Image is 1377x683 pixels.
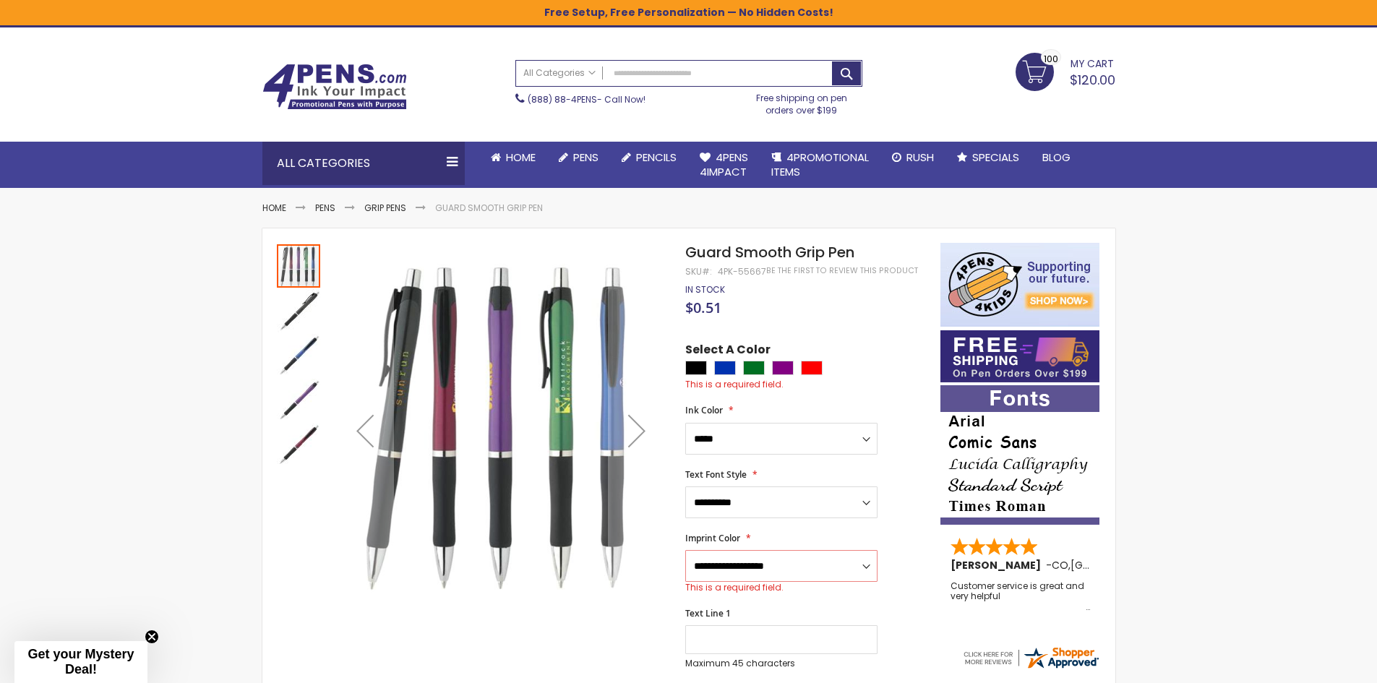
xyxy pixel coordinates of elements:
[940,243,1099,327] img: 4pens 4 kids
[516,61,603,85] a: All Categories
[685,361,707,375] div: Black
[277,289,320,332] img: Guard Smooth Grip Pen
[528,93,645,106] span: - Call Now!
[277,243,322,288] div: Guard Pen
[1071,558,1177,572] span: [GEOGRAPHIC_DATA]
[636,150,677,165] span: Pencils
[743,361,765,375] div: Green
[685,468,747,481] span: Text Font Style
[277,422,320,467] div: Guard Smooth Grip Pen
[145,630,159,644] button: Close teaser
[547,142,610,173] a: Pens
[479,142,547,173] a: Home
[685,265,712,278] strong: SKU
[685,283,725,296] span: In stock
[685,607,731,619] span: Text Line 1
[771,150,869,179] span: 4PROMOTIONAL ITEMS
[262,142,465,185] div: All Categories
[961,645,1100,671] img: 4pens.com widget logo
[972,150,1019,165] span: Specials
[714,361,736,375] div: Blue
[951,581,1091,612] div: Customer service is great and very helpful
[610,142,688,173] a: Pencils
[1031,142,1082,173] a: Blog
[801,361,823,375] div: Red
[364,202,406,214] a: Grip Pens
[685,342,771,361] span: Select A Color
[277,332,322,377] div: Guard Smooth Grip Pen
[940,385,1099,525] img: font-personalization-examples
[523,67,596,79] span: All Categories
[741,87,862,116] div: Free shipping on pen orders over $199
[277,377,322,422] div: Guard Smooth Grip Pen
[277,379,320,422] img: Guard Smooth Grip Pen
[685,582,878,593] div: This is a required field.
[945,142,1031,173] a: Specials
[685,298,721,317] span: $0.51
[700,150,748,179] span: 4Pens 4impact
[772,361,794,375] div: Purple
[27,647,134,676] span: Get your Mystery Deal!
[1042,150,1071,165] span: Blog
[277,424,320,467] img: Guard Smooth Grip Pen
[1016,53,1115,89] a: $120.00 100
[685,658,878,669] p: Maximum 45 characters
[262,202,286,214] a: Home
[880,142,945,173] a: Rush
[277,334,320,377] img: Guard Smooth Grip Pen
[608,243,666,618] div: Next
[685,404,723,416] span: Ink Color
[685,532,740,544] span: Imprint Color
[685,242,854,262] span: Guard Smooth Grip Pen
[1052,558,1068,572] span: CO
[940,330,1099,382] img: Free shipping on orders over $199
[688,142,760,189] a: 4Pens4impact
[766,265,918,276] a: Be the first to review this product
[435,202,543,214] li: Guard Smooth Grip Pen
[718,266,766,278] div: 4PK-55667
[685,379,925,390] div: This is a required field.
[506,150,536,165] span: Home
[315,202,335,214] a: Pens
[336,264,666,594] img: Guard Pen
[262,64,407,110] img: 4Pens Custom Pens and Promotional Products
[906,150,934,165] span: Rush
[685,284,725,296] div: Availability
[277,288,322,332] div: Guard Smooth Grip Pen
[336,243,394,618] div: Previous
[1070,71,1115,89] span: $120.00
[1044,52,1058,66] span: 100
[760,142,880,189] a: 4PROMOTIONALITEMS
[573,150,599,165] span: Pens
[961,661,1100,674] a: 4pens.com certificate URL
[528,93,597,106] a: (888) 88-4PENS
[1046,558,1177,572] span: - ,
[14,641,147,683] div: Get your Mystery Deal!Close teaser
[951,558,1046,572] span: [PERSON_NAME]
